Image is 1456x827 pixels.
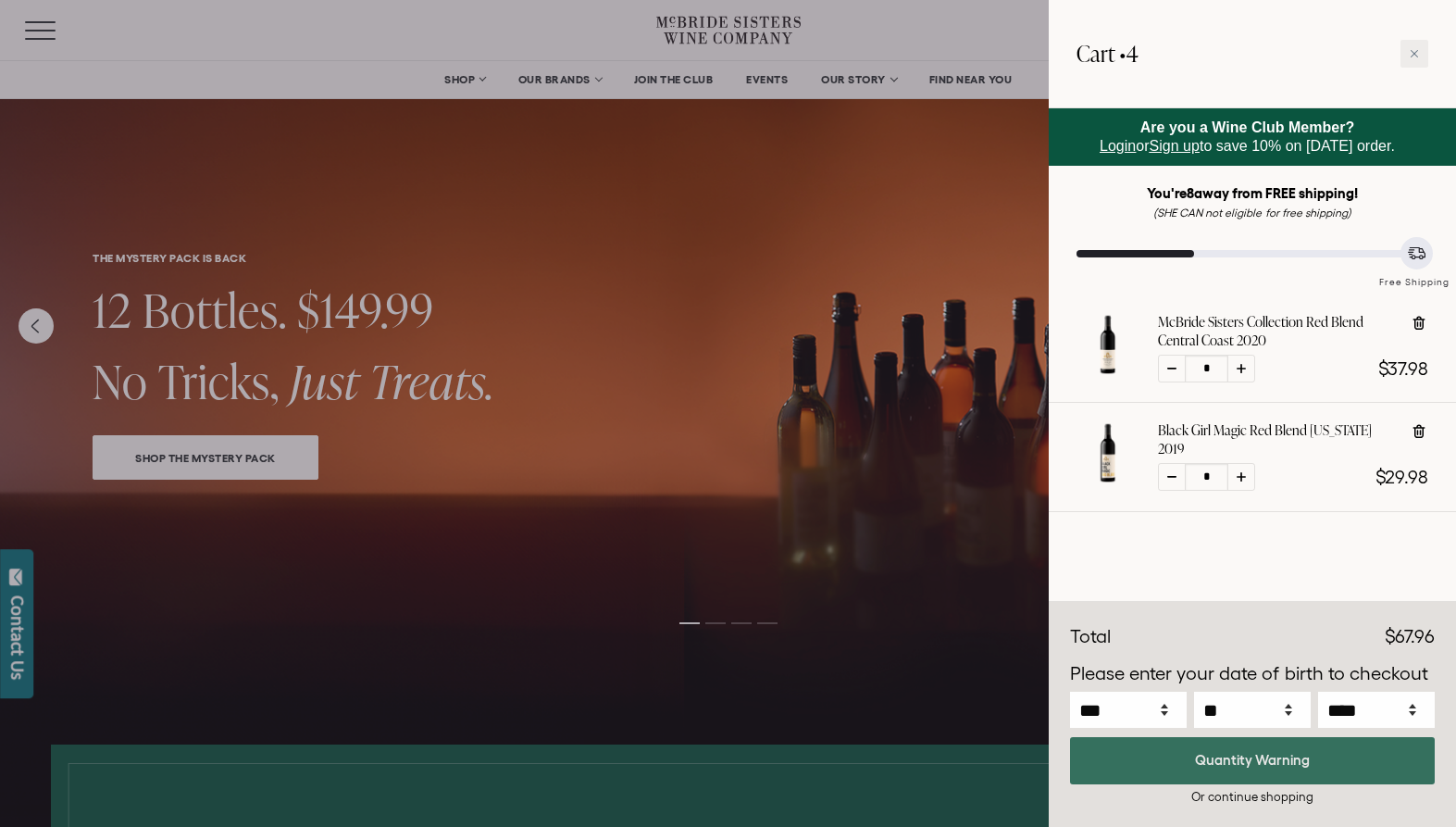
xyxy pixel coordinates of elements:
span: 8 [1187,185,1194,201]
button: Quantity Warning [1070,737,1435,784]
a: Login [1100,138,1136,154]
div: Free Shipping [1373,257,1456,290]
a: McBride Sisters Collection Red Blend Central Coast 2020 [1076,359,1139,380]
strong: Are you a Wine Club Member? [1140,119,1355,135]
em: (SHE CAN not eligible for free shipping) [1153,207,1351,219]
a: Black Girl Magic Red Blend [US_STATE] 2019 [1158,421,1396,458]
div: Or continue shopping [1070,788,1435,806]
a: McBride Sisters Collection Red Blend Central Coast 2020 [1158,313,1396,350]
div: Total [1070,623,1111,651]
span: 4 [1126,38,1139,69]
a: Sign up [1150,138,1200,154]
strong: You're away from FREE shipping! [1147,185,1359,201]
span: or to save 10% on [DATE] order. [1100,119,1395,154]
a: Black Girl Magic Red Blend California 2019 [1076,468,1139,488]
h2: Cart • [1076,28,1139,80]
span: $67.96 [1385,626,1435,646]
span: $29.98 [1375,467,1428,487]
p: Please enter your date of birth to checkout [1070,660,1435,688]
span: $37.98 [1378,358,1428,379]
